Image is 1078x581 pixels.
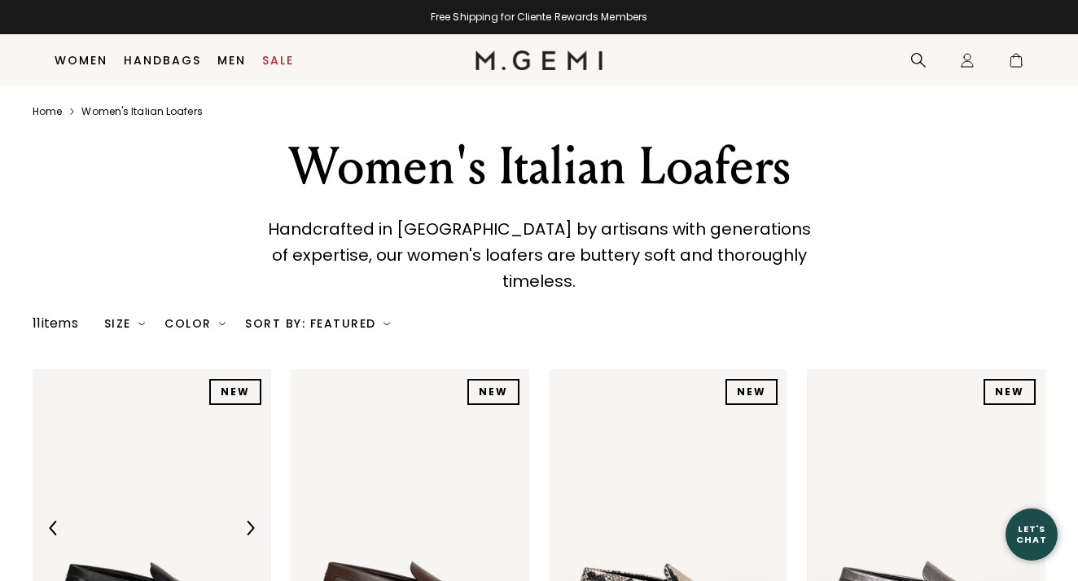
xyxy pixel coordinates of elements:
[725,379,778,405] div: NEW
[383,320,390,327] img: chevron-down.svg
[124,54,201,67] a: Handbags
[33,105,62,118] a: Home
[984,379,1036,405] div: NEW
[33,314,78,333] div: 11 items
[104,317,146,330] div: Size
[209,379,261,405] div: NEW
[243,521,257,535] img: Next Arrow
[164,317,226,330] div: Color
[467,379,519,405] div: NEW
[475,51,603,70] img: M.Gemi
[55,54,107,67] a: Women
[46,521,61,535] img: Previous Arrow
[219,320,226,327] img: chevron-down.svg
[262,54,294,67] a: Sale
[245,317,390,330] div: Sort By: Featured
[81,105,202,118] a: Women's italian loafers
[237,138,841,196] div: Women's Italian Loafers
[138,320,145,327] img: chevron-down.svg
[217,54,246,67] a: Men
[1006,524,1058,544] div: Let's Chat
[265,216,814,294] p: Handcrafted in [GEOGRAPHIC_DATA] by artisans with generations of expertise, our women's loafers a...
